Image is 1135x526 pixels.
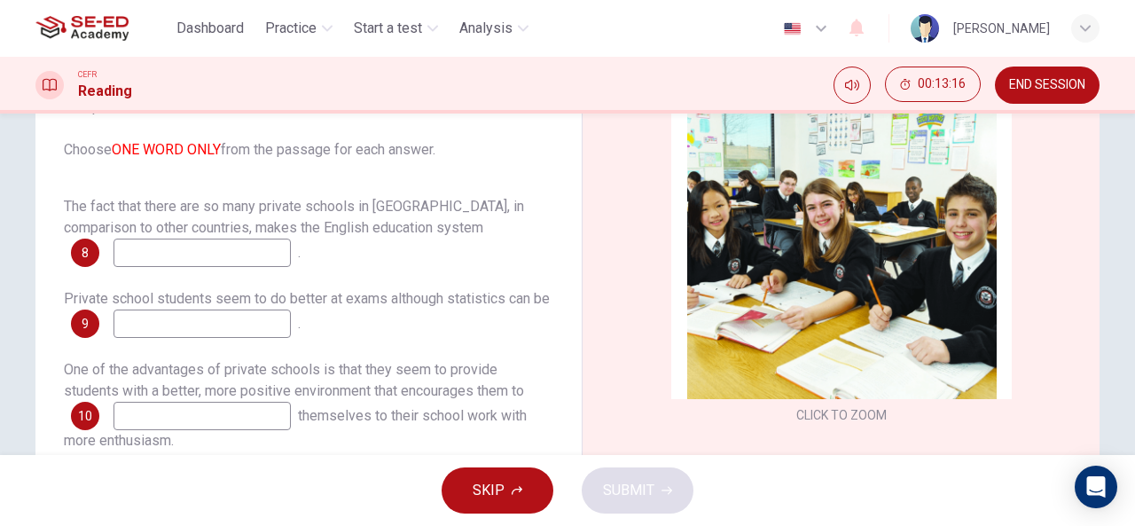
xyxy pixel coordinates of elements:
[452,12,536,44] button: Analysis
[473,478,505,503] span: SKIP
[35,11,169,46] a: SE-ED Academy logo
[885,67,981,104] div: Hide
[442,467,553,514] button: SKIP
[911,14,939,43] img: Profile picture
[176,18,244,39] span: Dashboard
[1075,466,1117,508] div: Open Intercom Messenger
[834,67,871,104] div: Mute
[82,247,89,259] span: 8
[265,18,317,39] span: Practice
[953,18,1050,39] div: [PERSON_NAME]
[112,141,221,158] font: ONE WORD ONLY
[78,81,132,102] h1: Reading
[82,318,89,330] span: 9
[459,18,513,39] span: Analysis
[64,361,524,399] span: One of the advantages of private schools is that they seem to provide students with a better, mor...
[35,11,129,46] img: SE-ED Academy logo
[1009,78,1085,92] span: END SESSION
[78,410,92,422] span: 10
[781,22,803,35] img: en
[918,77,966,91] span: 00:13:16
[64,198,524,236] span: The fact that there are so many private schools in [GEOGRAPHIC_DATA], in comparison to other coun...
[298,244,301,261] span: .
[169,12,251,44] button: Dashboard
[64,97,553,161] span: Complete the sentences below. Choose from the passage for each answer.
[885,67,981,102] button: 00:13:16
[298,315,301,332] span: .
[995,67,1100,104] button: END SESSION
[347,12,445,44] button: Start a test
[64,290,550,307] span: Private school students seem to do better at exams although statistics can be
[78,68,97,81] span: CEFR
[354,18,422,39] span: Start a test
[258,12,340,44] button: Practice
